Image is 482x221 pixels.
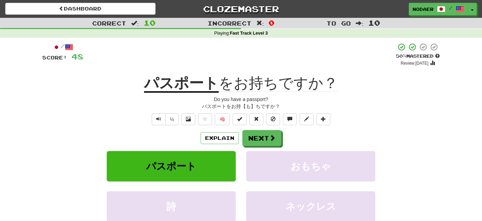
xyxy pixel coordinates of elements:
[326,20,351,27] span: To go
[233,113,247,125] button: Set this sentence to 100% Mastered (alt+m)
[249,113,263,125] button: Reset to 0% Mastered (alt+r)
[269,19,274,27] span: 0
[401,61,429,66] small: Review: [DATE]
[71,52,83,61] span: 48
[198,113,212,125] button: Favorite sentence (alt+f)
[181,113,195,125] button: Show image (alt+x)
[230,31,268,36] strong: Fast Track Level 3
[409,3,468,15] a: nodaer /
[242,130,281,146] button: Next
[165,113,179,125] button: ½
[144,75,219,93] u: パスポート
[449,6,452,10] span: /
[150,113,179,125] div: Text-to-speech controls
[246,151,375,181] button: おもちゃ
[92,20,126,27] span: Correct
[413,6,434,12] span: nodaer
[42,103,440,110] div: パスポートをお持【も】ちですか？
[266,113,280,125] button: Ignore sentence (alt+i)
[42,43,83,51] div: /
[219,75,338,92] span: をお持ちですか？
[208,20,251,27] span: Incorrect
[166,201,176,212] span: 詩
[368,19,380,27] span: 10
[152,113,166,125] button: Play sentence audio (ctl+space)
[283,113,297,125] button: Discuss sentence (alt+u)
[5,3,156,15] a: Dashboard
[42,55,67,60] span: Score:
[300,113,314,125] button: Edit sentence (alt+d)
[166,3,316,15] a: Clozemaster
[42,96,440,103] div: Do you have a passport?
[286,201,336,212] span: ネックレス
[291,161,331,172] span: おもちゃ
[256,20,264,26] span: :
[201,132,239,144] button: Explain
[396,53,440,59] div: Mastered
[396,53,406,59] span: 50 %
[356,20,363,26] span: :
[144,19,156,27] span: 10
[146,161,196,172] span: パスポート
[107,151,236,181] button: パスポート
[316,113,330,125] button: Add to collection (alt+a)
[131,20,139,26] span: :
[215,113,230,125] button: 🧠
